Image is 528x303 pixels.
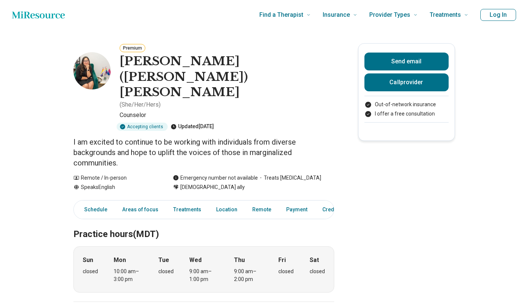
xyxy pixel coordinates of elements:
div: closed [278,268,294,275]
h1: [PERSON_NAME] ([PERSON_NAME]) [PERSON_NAME] [120,54,334,100]
button: Log In [480,9,516,21]
div: Emergency number not available [173,174,258,182]
a: Areas of focus [118,202,163,217]
strong: Sun [83,256,93,265]
button: Premium [120,44,145,52]
span: Find a Therapist [259,10,303,20]
strong: Mon [114,256,126,265]
div: closed [310,268,325,275]
span: Provider Types [369,10,410,20]
strong: Sat [310,256,319,265]
a: Location [212,202,242,217]
div: closed [158,268,174,275]
strong: Tue [158,256,169,265]
div: Accepting clients [117,123,168,131]
div: 9:00 am – 1:00 pm [189,268,218,283]
a: Remote [248,202,276,217]
a: Payment [282,202,312,217]
img: Martha Jasso Solorzano, Counselor [73,52,111,89]
div: 10:00 am – 3:00 pm [114,268,142,283]
a: Schedule [75,202,112,217]
li: Out-of-network insurance [364,101,449,108]
ul: Payment options [364,101,449,118]
div: 9:00 am – 2:00 pm [234,268,263,283]
div: When does the program meet? [73,246,334,293]
li: I offer a free consultation [364,110,449,118]
p: I am excited to continue to be working with individuals from diverse backgrounds and hope to upli... [73,137,334,168]
strong: Fri [278,256,286,265]
span: Insurance [323,10,350,20]
div: Updated [DATE] [171,123,214,131]
p: ( She/Her/Hers ) [120,100,161,109]
a: Credentials [318,202,355,217]
h2: Practice hours (MDT) [73,210,334,241]
strong: Thu [234,256,245,265]
div: closed [83,268,98,275]
button: Callprovider [364,73,449,91]
a: Home page [12,7,65,22]
button: Send email [364,53,449,70]
span: [DEMOGRAPHIC_DATA] ally [180,183,245,191]
p: Counselor [120,111,334,120]
div: Remote / In-person [73,174,158,182]
span: Treats [MEDICAL_DATA] [258,174,321,182]
div: Speaks English [73,183,158,191]
span: Treatments [430,10,461,20]
strong: Wed [189,256,202,265]
a: Treatments [169,202,206,217]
